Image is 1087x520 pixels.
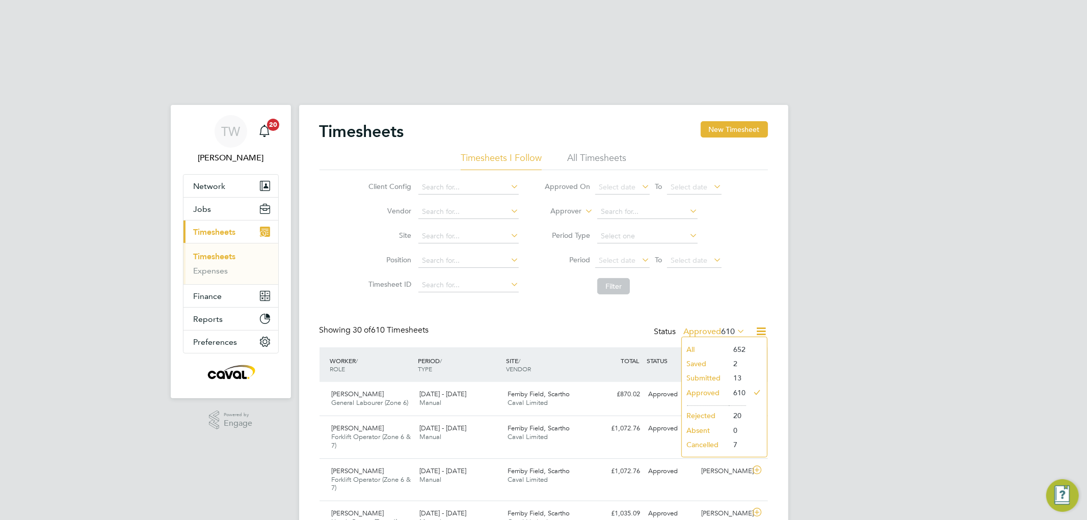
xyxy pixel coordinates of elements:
span: Engage [224,419,252,428]
span: 610 [722,326,735,337]
span: [PERSON_NAME] [332,467,384,475]
span: Manual [419,432,441,441]
div: £870.02 [592,386,645,403]
button: Filter [597,278,630,294]
div: Status [654,325,748,339]
div: Approved [645,420,698,437]
button: Jobs [183,198,278,220]
div: Approved [645,386,698,403]
div: Showing [320,325,431,336]
span: / [440,357,442,365]
a: Timesheets [194,252,236,261]
div: PERIOD [415,351,503,378]
span: VENDOR [506,365,531,373]
span: Ferriby Field, Scartho [508,467,570,475]
li: All [682,342,729,357]
span: Select date [671,182,707,191]
div: Timesheets [183,243,278,284]
button: Network [183,175,278,197]
span: [DATE] - [DATE] [419,509,466,517]
label: Period Type [544,231,590,240]
span: Ferriby Field, Scartho [508,390,570,398]
span: To [652,180,665,193]
span: Select date [599,182,635,191]
span: To [652,253,665,266]
span: Caval Limited [508,432,548,441]
div: STATUS [645,351,698,370]
div: £1,072.76 [592,420,645,437]
span: ROLE [330,365,346,373]
li: 0 [729,423,746,437]
span: Reports [194,314,223,324]
span: TOTAL [621,357,640,365]
h2: Timesheets [320,121,404,142]
span: General Labourer (Zone 6) [332,398,409,407]
span: [DATE] - [DATE] [419,424,466,432]
input: Search for... [418,205,519,219]
li: 652 [729,342,746,357]
input: Search for... [418,180,519,195]
span: Manual [419,475,441,484]
li: Absent [682,423,729,437]
label: Period [544,255,590,264]
span: [DATE] - [DATE] [419,390,466,398]
span: TW [221,125,240,138]
button: New Timesheet [701,121,768,138]
div: [PERSON_NAME] [697,463,750,480]
span: Select date [671,256,707,265]
span: Caval Limited [508,398,548,407]
li: Cancelled [682,437,729,452]
span: Forklift Operator (Zone 6 & 7) [332,475,411,492]
span: Powered by [224,410,252,419]
li: All Timesheets [567,152,626,170]
label: Approver [536,206,581,216]
span: Ferriby Field, Scartho [508,509,570,517]
span: Caval Limited [508,475,548,484]
button: Preferences [183,331,278,353]
a: 20 [254,115,275,148]
label: Approved On [544,182,590,191]
span: Preferences [194,337,237,347]
button: Finance [183,285,278,307]
li: 610 [729,386,746,400]
a: Go to home page [183,364,279,380]
label: Site [365,231,411,240]
span: Tim Wells [183,152,279,164]
li: Saved [682,357,729,371]
label: Vendor [365,206,411,215]
input: Search for... [418,229,519,243]
span: 610 Timesheets [353,325,429,335]
input: Select one [597,229,698,243]
a: Expenses [194,266,228,276]
li: 7 [729,437,746,452]
input: Search for... [418,254,519,268]
span: [PERSON_NAME] [332,424,384,432]
li: 13 [729,371,746,385]
a: TW[PERSON_NAME] [183,115,279,164]
li: Approved [682,386,729,400]
div: WORKER [328,351,416,378]
span: 30 of [353,325,372,335]
span: / [518,357,520,365]
span: [DATE] - [DATE] [419,467,466,475]
span: 20 [267,119,279,131]
li: Timesheets I Follow [461,152,542,170]
span: Jobs [194,204,211,214]
label: Client Config [365,182,411,191]
span: Select date [599,256,635,265]
input: Search for... [597,205,698,219]
span: Timesheets [194,227,236,237]
div: Approved [645,463,698,480]
li: 2 [729,357,746,371]
span: Manual [419,398,441,407]
li: 20 [729,408,746,423]
span: Network [194,181,226,191]
span: TYPE [418,365,432,373]
button: Timesheets [183,221,278,243]
label: Timesheet ID [365,280,411,289]
img: caval-logo-retina.png [205,364,256,380]
span: Finance [194,291,222,301]
div: SITE [503,351,592,378]
span: [PERSON_NAME] [332,390,384,398]
input: Search for... [418,278,519,292]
